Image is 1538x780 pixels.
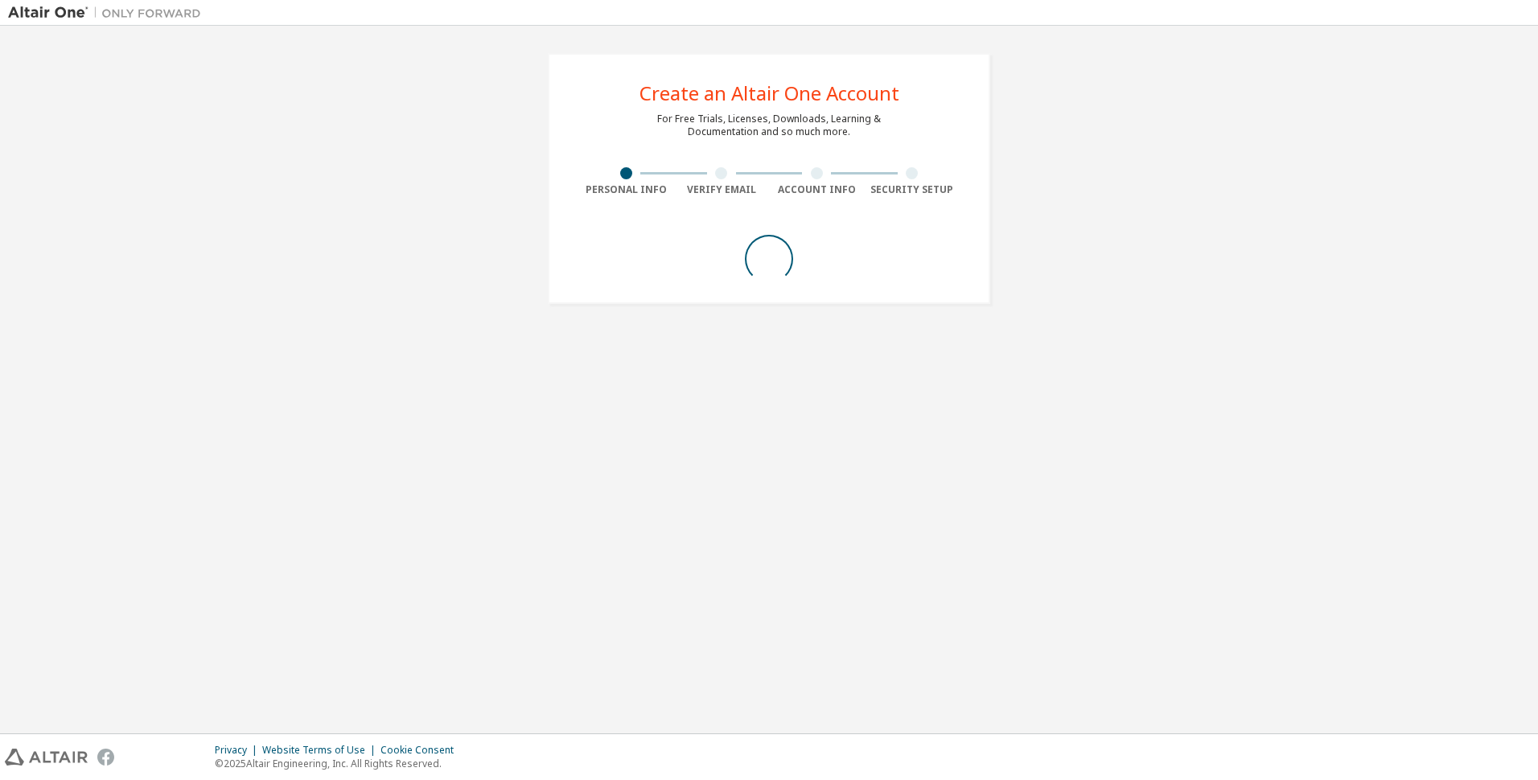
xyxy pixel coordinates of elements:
[380,744,463,757] div: Cookie Consent
[215,744,262,757] div: Privacy
[578,183,674,196] div: Personal Info
[215,757,463,770] p: © 2025 Altair Engineering, Inc. All Rights Reserved.
[5,749,88,766] img: altair_logo.svg
[639,84,899,103] div: Create an Altair One Account
[674,183,770,196] div: Verify Email
[97,749,114,766] img: facebook.svg
[769,183,865,196] div: Account Info
[865,183,960,196] div: Security Setup
[8,5,209,21] img: Altair One
[657,113,881,138] div: For Free Trials, Licenses, Downloads, Learning & Documentation and so much more.
[262,744,380,757] div: Website Terms of Use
